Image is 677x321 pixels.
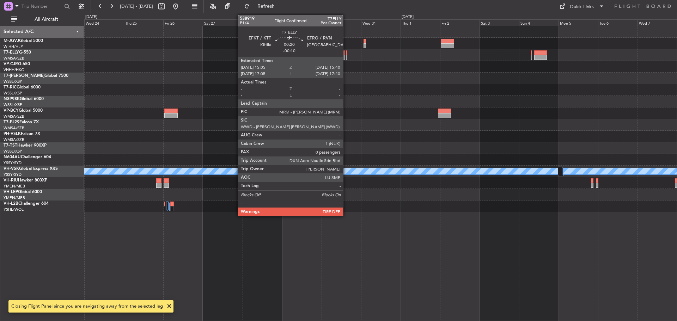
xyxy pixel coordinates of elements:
div: Sun 4 [519,19,559,26]
a: N604AUChallenger 604 [4,155,51,159]
div: Wed 7 [638,19,677,26]
a: WMSA/SZB [4,137,24,142]
span: N604AU [4,155,21,159]
a: WIHH/HLP [4,44,23,49]
input: Trip Number [22,1,62,12]
div: Fri 2 [440,19,480,26]
span: T7-ELLY [4,50,19,55]
a: WSSL/XSP [4,102,22,107]
a: YSSY/SYD [4,172,22,177]
div: Sat 27 [203,19,242,26]
a: VHHH/HKG [4,67,24,73]
a: 9H-VSLKFalcon 7X [4,132,40,136]
a: WSSL/XSP [4,79,22,84]
div: [DATE] [85,14,97,20]
a: VP-BCYGlobal 5000 [4,109,43,113]
span: T7-[PERSON_NAME] [4,74,44,78]
span: VH-RIU [4,178,18,183]
button: All Aircraft [8,14,77,25]
div: Tue 30 [322,19,361,26]
span: N8998K [4,97,20,101]
a: T7-TSTHawker 900XP [4,143,47,148]
span: Refresh [251,4,281,9]
span: VP-CJR [4,62,18,66]
button: Refresh [241,1,283,12]
a: YMEN/MEB [4,195,25,200]
span: VP-BCY [4,109,19,113]
a: YSSY/SYD [4,160,22,166]
span: VH-VSK [4,167,19,171]
div: [DATE] [402,14,414,20]
div: Mon 29 [282,19,322,26]
a: VH-L2BChallenger 604 [4,202,49,206]
a: N8998KGlobal 6000 [4,97,44,101]
a: WMSA/SZB [4,125,24,131]
div: Thu 25 [124,19,163,26]
div: Fri 26 [163,19,203,26]
a: M-JGVJGlobal 5000 [4,39,43,43]
a: YMEN/MEB [4,184,25,189]
a: T7-[PERSON_NAME]Global 7500 [4,74,68,78]
a: YSHL/WOL [4,207,24,212]
span: All Aircraft [18,17,74,22]
span: M-JGVJ [4,39,19,43]
div: Tue 6 [598,19,638,26]
button: Quick Links [556,1,608,12]
span: T7-RIC [4,85,17,89]
div: Closing Flight Panel since you are navigating away from the selected leg [11,303,163,310]
a: T7-PJ29Falcon 7X [4,120,39,124]
a: WMSA/SZB [4,114,24,119]
div: Sat 3 [480,19,519,26]
div: Wed 31 [361,19,401,26]
div: Sun 28 [242,19,282,26]
div: Wed 24 [84,19,124,26]
div: Thu 1 [401,19,440,26]
a: VP-CJRG-650 [4,62,30,66]
a: WSSL/XSP [4,149,22,154]
a: VH-VSKGlobal Express XRS [4,167,58,171]
a: T7-ELLYG-550 [4,50,31,55]
div: Mon 5 [559,19,598,26]
span: 9H-VSLK [4,132,21,136]
a: VH-LEPGlobal 6000 [4,190,42,194]
span: VH-LEP [4,190,18,194]
span: T7-TST [4,143,17,148]
a: VH-RIUHawker 800XP [4,178,47,183]
div: Quick Links [570,4,594,11]
span: VH-L2B [4,202,18,206]
a: WMSA/SZB [4,56,24,61]
span: T7-PJ29 [4,120,19,124]
span: [DATE] - [DATE] [120,3,153,10]
a: WSSL/XSP [4,91,22,96]
a: T7-RICGlobal 6000 [4,85,41,89]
